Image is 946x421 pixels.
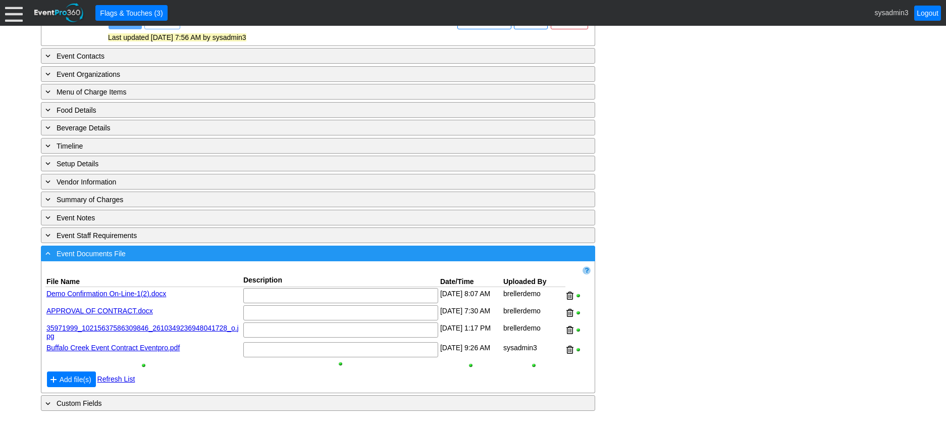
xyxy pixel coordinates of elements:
[46,344,180,352] a: Buffalo Creek Event Contract Eventpro.pdf
[502,341,565,358] div: sysadmin3
[43,50,551,62] div: Event Contacts
[439,304,502,321] div: [DATE] 7:30 AM
[57,106,96,114] span: Food Details
[57,399,101,407] span: Custom Fields
[502,321,565,341] div: brellerdemo
[98,8,165,18] span: Flags & Touches (3)
[575,346,587,353] div: Show row when printing; click to hide row when printing.
[575,292,587,299] div: Show row when printing; click to hide row when printing.
[502,304,565,321] div: brellerdemo
[43,122,551,133] div: Beverage Details
[57,196,123,204] span: Summary of Charges
[57,160,98,168] span: Setup Details
[243,360,438,367] div: Show column when printing; click to hide column when printing.
[57,70,120,78] span: Event Organizations
[46,290,166,298] a: Demo Confirmation On-Line-1(2).docx
[43,140,551,152] div: Timeline
[57,178,116,186] span: Vendor Information
[566,322,573,338] div: Delete file
[46,307,153,315] a: APPROVAL OF CONTRACT.docx
[503,362,564,369] div: Show column when printing; click to hide column when printing.
[875,8,909,16] span: sysadmin3
[5,4,23,22] div: Menu: Click or 'Crtl+M' to toggle menu open/close
[58,375,93,385] span: Add file(s)
[439,275,502,287] div: Date/Time
[43,158,551,169] div: Setup Details
[57,88,127,96] span: Menu of Charge Items
[46,362,241,369] div: Show column when printing; click to hide column when printing.
[566,342,573,357] div: Delete file
[57,124,111,132] span: Beverage Details
[566,288,573,303] div: Delete file
[502,275,565,287] div: Uploaded By
[43,397,551,409] div: Custom Fields
[108,33,246,41] span: Last updated [DATE] 7:56 AM by sysadmin3
[43,248,551,259] div: Event Documents File
[43,176,551,188] div: Vendor Information
[439,341,502,358] div: [DATE] 9:26 AM
[242,275,439,287] div: Description
[33,2,85,24] img: EventPro360
[45,275,242,287] div: File Name
[43,68,551,80] div: Event Organizations
[97,375,135,383] a: Refresh List
[57,52,104,60] span: Event Contacts
[49,374,93,385] span: Add file(s)
[43,229,551,241] div: Event Staff Requirements
[440,362,501,369] div: Show column when printing; click to hide column when printing.
[575,326,587,334] div: Show row when printing; click to hide row when printing.
[43,86,551,98] div: Menu of Charge Items
[575,309,587,316] div: Show row when printing; click to hide row when printing.
[46,324,239,340] a: 35971999_10215637586309846_2610349236948041728_o.jpg
[43,194,551,205] div: Summary of Charges
[43,212,551,223] div: Event Notes
[566,305,573,320] div: Delete file
[57,142,83,150] span: Timeline
[502,287,565,304] div: brellerdemo
[57,250,126,258] span: Event Documents File
[57,231,137,240] span: Event Staff Requirements
[439,287,502,304] div: [DATE] 8:07 AM
[43,104,551,116] div: Food Details
[57,214,95,222] span: Event Notes
[439,321,502,341] div: [DATE] 1:17 PM
[914,6,941,21] a: Logout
